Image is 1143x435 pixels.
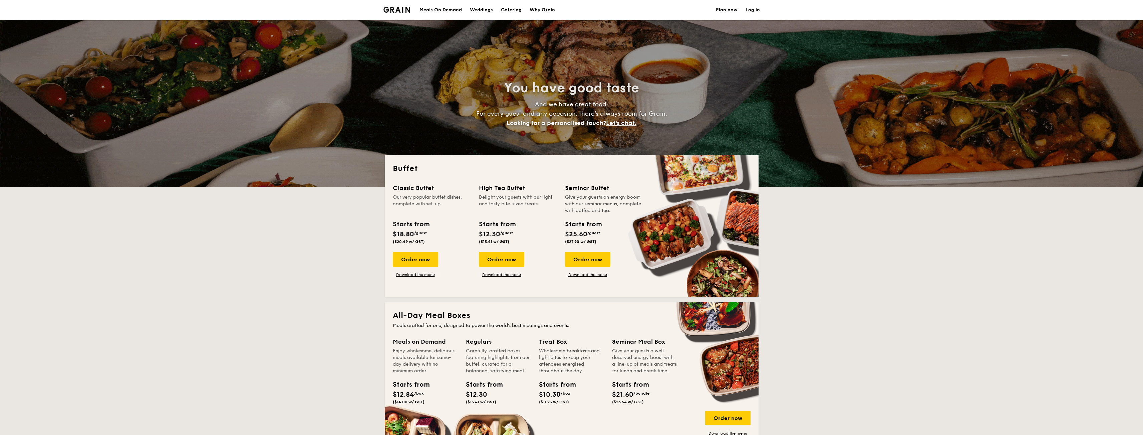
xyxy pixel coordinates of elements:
h2: Buffet [393,163,751,174]
span: $12.30 [479,230,500,238]
div: Starts from [539,380,569,390]
a: Download the menu [479,272,524,277]
span: ($23.54 w/ GST) [612,400,644,404]
div: High Tea Buffet [479,183,557,193]
div: Starts from [479,219,515,229]
div: Order now [393,252,438,267]
span: ($20.49 w/ GST) [393,239,425,244]
img: Grain [383,7,410,13]
div: Classic Buffet [393,183,471,193]
span: /guest [500,231,513,235]
span: Let's chat. [606,119,636,127]
span: ($13.41 w/ GST) [466,400,496,404]
div: Carefully-crafted boxes featuring highlights from our buffet, curated for a balanced, satisfying ... [466,348,531,374]
a: Download the menu [393,272,438,277]
span: $10.30 [539,391,561,399]
div: Delight your guests with our light and tasty bite-sized treats. [479,194,557,214]
div: Seminar Buffet [565,183,643,193]
span: ($11.23 w/ GST) [539,400,569,404]
a: Download the menu [565,272,610,277]
span: ($14.00 w/ GST) [393,400,424,404]
span: /box [414,391,424,396]
div: Meals crafted for one, designed to power the world's best meetings and events. [393,322,751,329]
div: Starts from [393,380,423,390]
div: Treat Box [539,337,604,346]
div: Order now [479,252,524,267]
span: /guest [414,231,427,235]
div: Order now [565,252,610,267]
span: /bundle [633,391,649,396]
div: Starts from [612,380,642,390]
span: ($27.90 w/ GST) [565,239,596,244]
h2: All-Day Meal Boxes [393,310,751,321]
span: $18.80 [393,230,414,238]
div: Enjoy wholesome, delicious meals available for same-day delivery with no minimum order. [393,348,458,374]
span: /box [561,391,570,396]
span: $12.30 [466,391,487,399]
div: Starts from [466,380,496,390]
div: Starts from [393,219,429,229]
a: Logotype [383,7,410,13]
div: Order now [705,411,751,425]
span: $12.84 [393,391,414,399]
div: Seminar Meal Box [612,337,677,346]
div: Give your guests an energy boost with our seminar menus, complete with coffee and tea. [565,194,643,214]
div: Meals on Demand [393,337,458,346]
div: Regulars [466,337,531,346]
span: /guest [587,231,600,235]
span: ($13.41 w/ GST) [479,239,509,244]
div: Starts from [565,219,601,229]
div: Give your guests a well-deserved energy boost with a line-up of meals and treats for lunch and br... [612,348,677,374]
span: $21.60 [612,391,633,399]
span: $25.60 [565,230,587,238]
div: Wholesome breakfasts and light bites to keep your attendees energised throughout the day. [539,348,604,374]
div: Our very popular buffet dishes, complete with set-up. [393,194,471,214]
